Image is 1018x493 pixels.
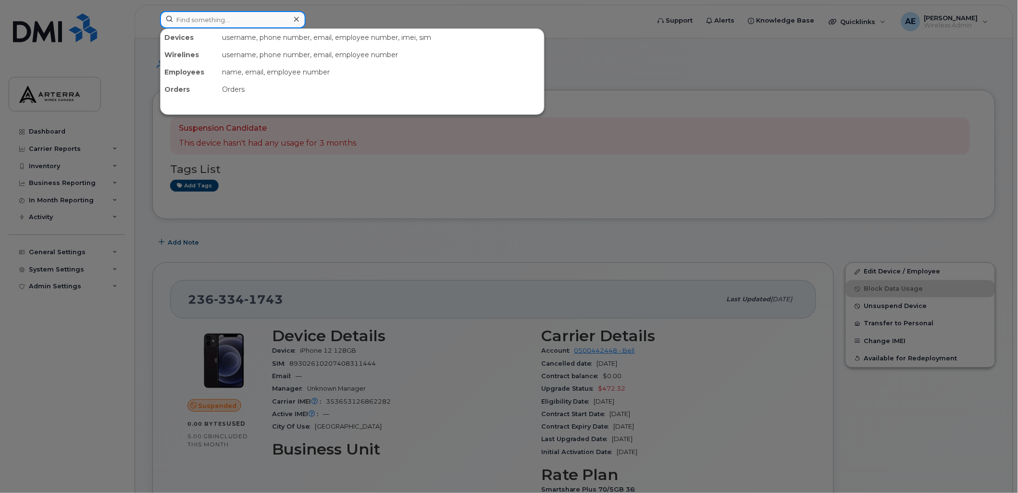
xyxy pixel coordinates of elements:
[218,29,544,46] div: username, phone number, email, employee number, imei, sim
[218,81,544,98] div: Orders
[161,46,218,63] div: Wirelines
[218,63,544,81] div: name, email, employee number
[161,81,218,98] div: Orders
[218,46,544,63] div: username, phone number, email, employee number
[161,63,218,81] div: Employees
[161,29,218,46] div: Devices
